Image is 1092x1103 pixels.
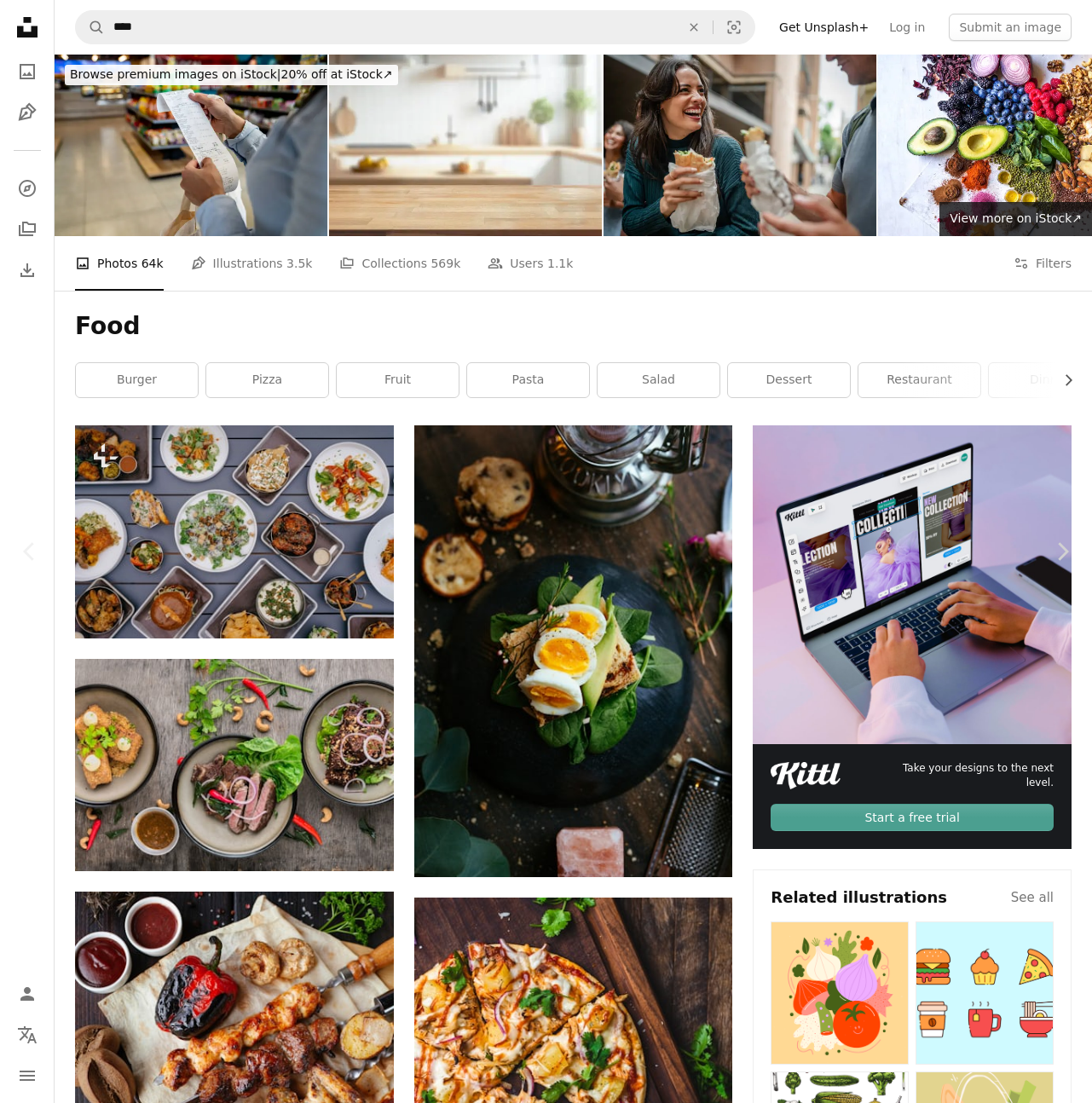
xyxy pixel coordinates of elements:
[10,253,44,287] a: Download History
[75,311,1072,342] h1: Food
[771,921,909,1065] img: premium_vector-1713201017274-e9e97d783e75
[70,67,280,81] span: Browse premium images on iStock |
[10,1018,44,1052] button: Language
[675,11,713,43] button: Clear
[771,887,947,908] h4: Related illustrations
[191,236,313,291] a: Illustrations 3.5k
[414,425,733,877] img: sandwich with boiled egg
[10,55,44,89] a: Photos
[547,254,573,273] span: 1.1k
[488,236,573,291] a: Users 1.1k
[76,11,105,43] button: Search Unsplash
[329,55,602,236] img: Empty table front kitchen blurred background.
[75,757,394,772] a: cooked dish on gray bowl
[430,254,460,273] span: 569k
[75,524,394,540] a: a table topped with lots of plates of food
[753,425,1072,744] img: file-1719664968387-83d5a3f4d758image
[771,804,1054,831] div: Start a free trial
[893,761,1054,790] span: Take your designs to the next level.
[1011,887,1054,908] a: See all
[728,363,850,397] a: dessert
[950,211,1082,225] span: View more on iStock ↗
[55,55,327,236] img: Woman shopping at a convenience store and checking her receipt
[76,363,198,397] a: burger
[753,425,1072,848] a: Take your designs to the next level.Start a free trial
[771,762,841,789] img: file-1711049718225-ad48364186d3image
[414,1082,733,1097] a: pizza on chopping board
[1053,363,1072,397] button: scroll list to the right
[10,95,44,130] a: Illustrations
[75,10,755,44] form: Find visuals sitewide
[55,55,408,95] a: Browse premium images on iStock|20% off at iStock↗
[598,363,719,397] a: salad
[916,921,1054,1065] img: premium_vector-1713364393085-0fdda13ec7cd
[339,236,460,291] a: Collections 569k
[879,14,935,41] a: Log in
[1014,236,1072,291] button: Filters
[10,212,44,246] a: Collections
[467,363,589,397] a: pasta
[70,67,393,81] span: 20% off at iStock ↗
[10,977,44,1011] a: Log in / Sign up
[10,171,44,205] a: Explore
[858,363,980,397] a: restaurant
[714,11,754,43] button: Visual search
[75,425,394,638] img: a table topped with lots of plates of food
[286,254,312,273] span: 3.5k
[604,55,876,236] img: Youth enjoy tasty street food while laughing and socializing in the vibrant streets of Sydney, Au...
[769,14,879,41] a: Get Unsplash+
[949,14,1072,41] button: Submit an image
[206,363,328,397] a: pizza
[414,644,733,659] a: sandwich with boiled egg
[939,202,1092,236] a: View more on iStock↗
[75,659,394,871] img: cooked dish on gray bowl
[337,363,459,397] a: fruit
[1032,470,1092,633] a: Next
[10,1059,44,1093] button: Menu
